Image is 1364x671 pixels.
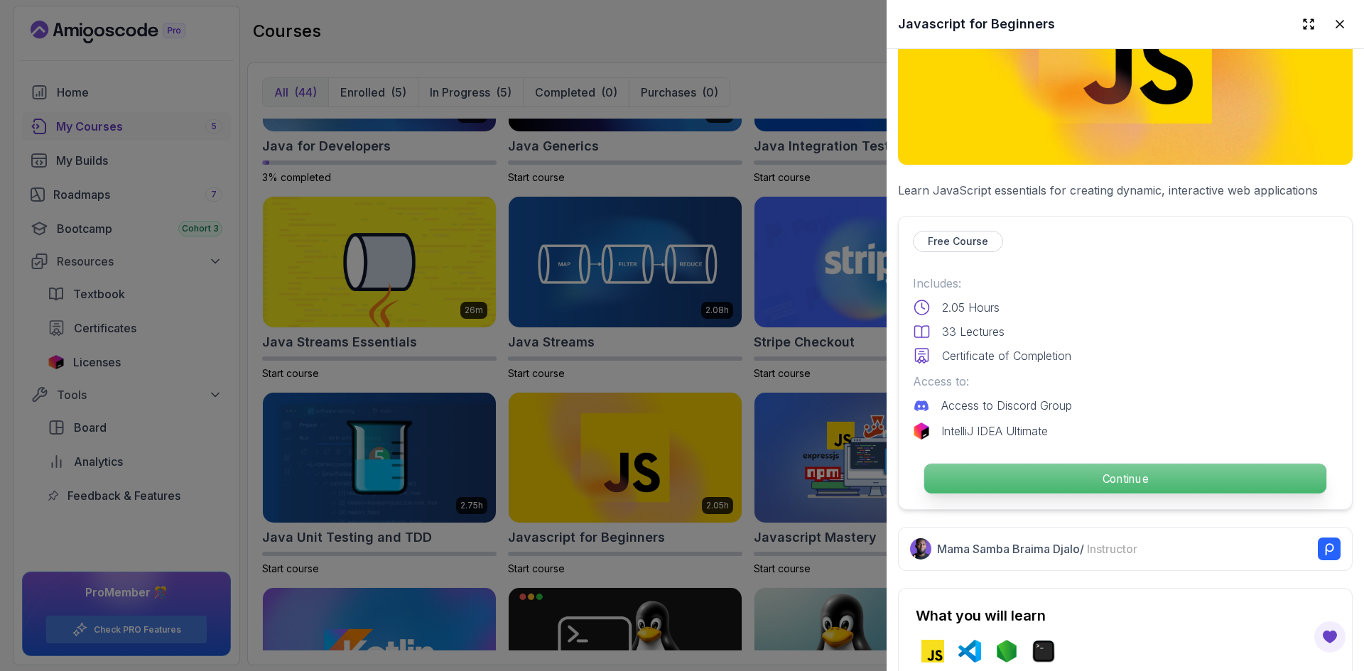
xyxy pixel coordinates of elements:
[916,606,1335,626] h2: What you will learn
[942,347,1071,364] p: Certificate of Completion
[1087,542,1137,556] span: Instructor
[910,538,931,560] img: Nelson Djalo
[898,14,1055,34] h2: Javascript for Beginners
[928,234,988,249] p: Free Course
[898,182,1353,199] p: Learn JavaScript essentials for creating dynamic, interactive web applications
[913,422,930,440] img: jetbrains logo
[958,640,981,662] img: vscode logo
[941,422,1048,440] p: IntelliJ IDEA Ultimate
[941,397,1072,414] p: Access to Discord Group
[995,640,1018,662] img: nodejs logo
[1032,640,1055,662] img: terminal logo
[1313,620,1347,654] button: Open Feedback Button
[924,463,1327,494] button: Continue
[913,373,1338,390] p: Access to:
[937,540,1137,557] p: Mama Samba Braima Djalo /
[913,275,1338,292] p: Includes:
[1296,11,1321,37] button: Expand drawer
[942,323,1005,340] p: 33 Lectures
[942,299,1000,316] p: 2.05 Hours
[921,640,944,662] img: javascript logo
[924,464,1326,493] p: Continue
